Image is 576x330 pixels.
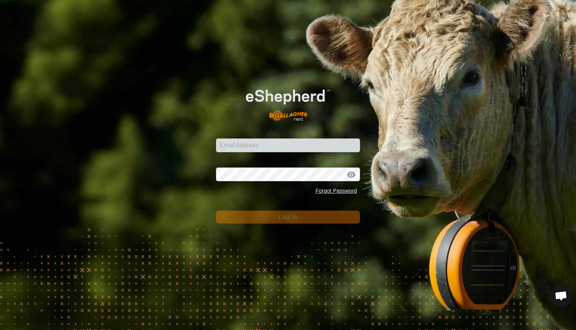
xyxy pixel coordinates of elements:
a: Forgot Password [315,188,357,194]
input: Email Address [216,138,360,152]
span: Log In [278,214,297,220]
button: Log In [216,211,360,224]
a: Open chat [550,284,573,307]
img: E-shepherd Logo [230,77,346,127]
